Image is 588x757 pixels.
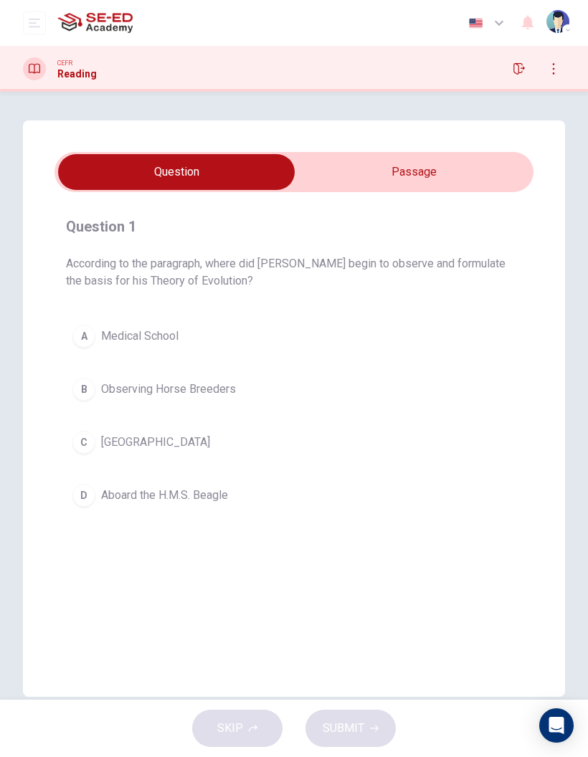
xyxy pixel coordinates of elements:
img: en [467,18,485,29]
img: Profile picture [546,10,569,33]
span: Aboard the H.M.S. Beagle [101,487,228,504]
h4: Question 1 [66,215,522,238]
div: D [72,484,95,507]
span: CEFR [57,58,72,68]
span: Medical School [101,328,179,345]
span: According to the paragraph, where did [PERSON_NAME] begin to observe and formulate the basis for ... [66,255,522,290]
div: B [72,378,95,401]
img: SE-ED Academy logo [57,9,133,37]
button: DAboard the H.M.S. Beagle [66,477,522,513]
button: BObserving Horse Breeders [66,371,522,407]
div: A [72,325,95,348]
button: open mobile menu [23,11,46,34]
button: AMedical School [66,318,522,354]
span: [GEOGRAPHIC_DATA] [101,434,210,451]
span: Observing Horse Breeders [101,381,236,398]
h1: Reading [57,68,97,80]
button: C[GEOGRAPHIC_DATA] [66,424,522,460]
div: C [72,431,95,454]
div: Open Intercom Messenger [539,708,574,743]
